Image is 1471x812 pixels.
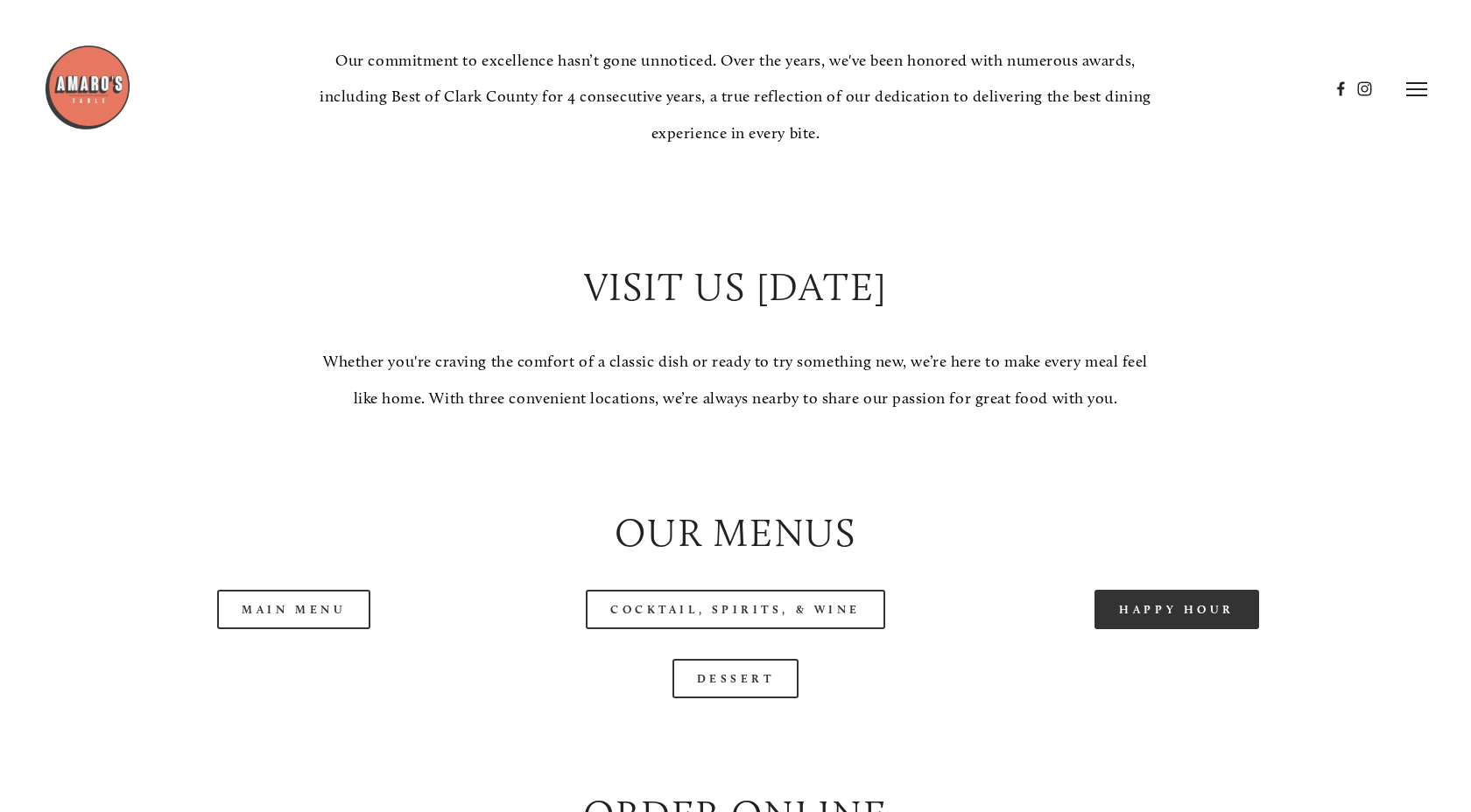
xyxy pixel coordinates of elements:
[586,590,885,629] a: Cocktail, Spirits, & Wine
[44,44,131,131] img: Amaro's Table
[217,590,370,629] a: Main Menu
[88,506,1383,560] h2: Our Menus
[309,260,1162,314] h2: Visit Us [DATE]
[309,344,1162,416] p: Whether you're craving the comfort of a classic dish or ready to try something new, we’re here to...
[1094,590,1259,629] a: Happy Hour
[672,659,799,698] a: Dessert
